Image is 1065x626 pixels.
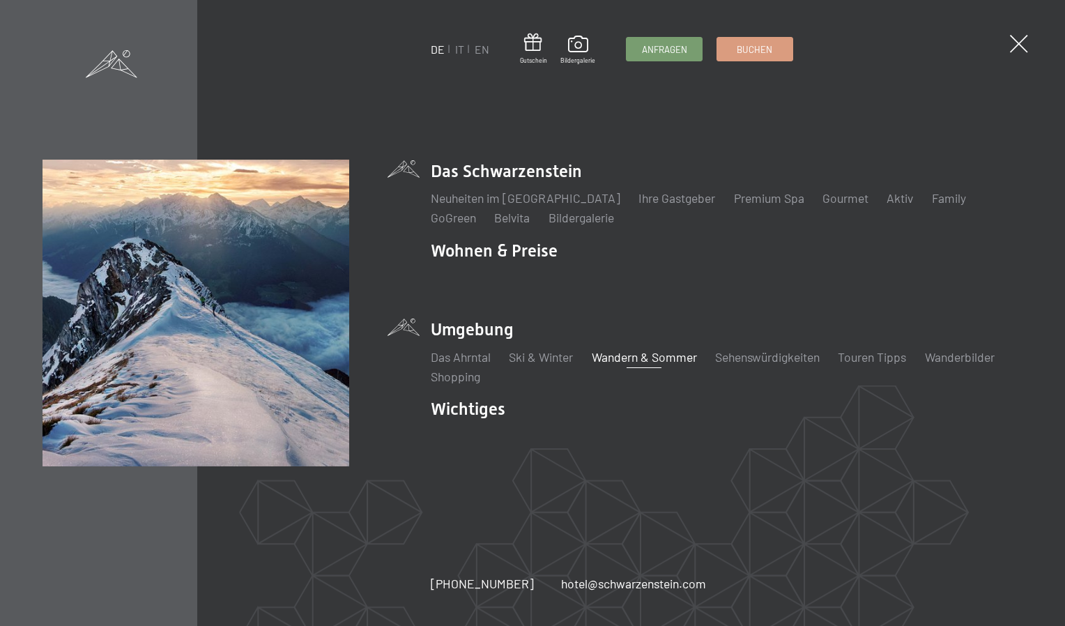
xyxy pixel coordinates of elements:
[627,38,702,61] a: Anfragen
[431,43,445,56] a: DE
[494,210,530,225] a: Belvita
[431,575,534,593] a: [PHONE_NUMBER]
[737,43,772,56] span: Buchen
[822,190,868,206] a: Gourmet
[560,36,595,65] a: Bildergalerie
[431,349,491,365] a: Das Ahrntal
[549,210,614,225] a: Bildergalerie
[561,575,706,593] a: hotel@schwarzenstein.com
[560,56,595,65] span: Bildergalerie
[715,349,820,365] a: Sehenswürdigkeiten
[642,43,687,56] span: Anfragen
[717,38,792,61] a: Buchen
[509,349,573,365] a: Ski & Winter
[887,190,913,206] a: Aktiv
[520,56,547,65] span: Gutschein
[431,576,534,591] span: [PHONE_NUMBER]
[838,349,906,365] a: Touren Tipps
[932,190,966,206] a: Family
[592,349,697,365] a: Wandern & Sommer
[734,190,804,206] a: Premium Spa
[431,210,476,225] a: GoGreen
[925,349,995,365] a: Wanderbilder
[455,43,464,56] a: IT
[431,369,480,384] a: Shopping
[520,33,547,65] a: Gutschein
[638,190,715,206] a: Ihre Gastgeber
[475,43,489,56] a: EN
[431,190,620,206] a: Neuheiten im [GEOGRAPHIC_DATA]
